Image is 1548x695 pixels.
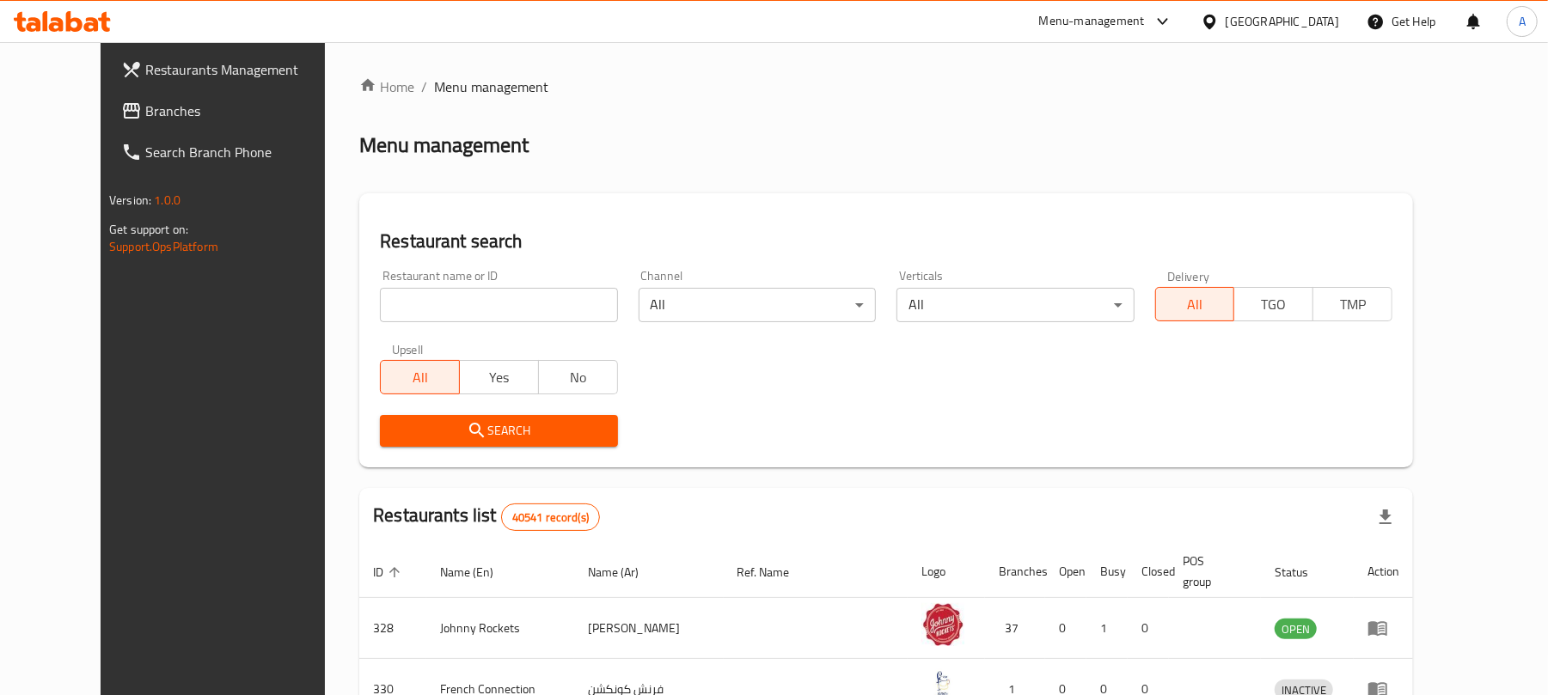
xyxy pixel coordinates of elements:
[467,365,532,390] span: Yes
[501,503,600,531] div: Total records count
[502,509,599,526] span: 40541 record(s)
[359,76,1413,97] nav: breadcrumb
[1045,546,1086,598] th: Open
[1365,497,1406,538] div: Export file
[373,503,600,531] h2: Restaurants list
[896,288,1134,322] div: All
[1045,598,1086,659] td: 0
[373,562,406,582] span: ID
[1039,11,1145,32] div: Menu-management
[639,288,876,322] div: All
[588,562,661,582] span: Name (Ar)
[1519,12,1526,31] span: A
[908,546,985,598] th: Logo
[434,76,548,97] span: Menu management
[421,76,427,97] li: /
[1128,598,1169,659] td: 0
[1226,12,1339,31] div: [GEOGRAPHIC_DATA]
[1163,292,1228,317] span: All
[1183,551,1240,592] span: POS group
[1275,619,1317,639] span: OPEN
[1275,562,1331,582] span: Status
[145,59,346,80] span: Restaurants Management
[1128,546,1169,598] th: Closed
[107,131,359,173] a: Search Branch Phone
[574,598,724,659] td: [PERSON_NAME]
[546,365,611,390] span: No
[1312,287,1392,321] button: TMP
[1086,598,1128,659] td: 1
[109,235,218,258] a: Support.OpsPlatform
[1155,287,1235,321] button: All
[392,343,424,355] label: Upsell
[985,546,1045,598] th: Branches
[359,598,426,659] td: 328
[426,598,574,659] td: Johnny Rockets
[1233,287,1313,321] button: TGO
[1320,292,1386,317] span: TMP
[109,189,151,211] span: Version:
[1368,618,1399,638] div: Menu
[388,365,453,390] span: All
[985,598,1045,659] td: 37
[107,90,359,131] a: Branches
[440,562,516,582] span: Name (En)
[737,562,812,582] span: Ref. Name
[107,49,359,90] a: Restaurants Management
[921,603,964,646] img: Johnny Rockets
[380,415,617,447] button: Search
[1275,619,1317,639] div: OPEN
[394,420,603,442] span: Search
[359,131,529,159] h2: Menu management
[109,218,188,241] span: Get support on:
[380,360,460,394] button: All
[1167,270,1210,282] label: Delivery
[154,189,180,211] span: 1.0.0
[1354,546,1413,598] th: Action
[380,229,1392,254] h2: Restaurant search
[380,288,617,322] input: Search for restaurant name or ID..
[145,101,346,121] span: Branches
[1086,546,1128,598] th: Busy
[459,360,539,394] button: Yes
[145,142,346,162] span: Search Branch Phone
[359,76,414,97] a: Home
[538,360,618,394] button: No
[1241,292,1306,317] span: TGO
